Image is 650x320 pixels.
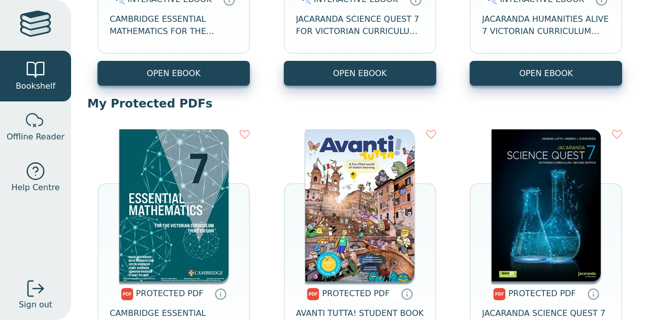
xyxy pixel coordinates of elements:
[322,289,389,298] span: PROTECTED PDF
[97,61,250,86] button: OPEN EBOOK
[136,289,204,298] span: PROTECTED PDF
[493,288,506,300] img: pdf.svg
[587,288,599,300] a: Protected PDFs cannot be printed, copied or shared. They can be accessed online through Education...
[11,182,59,194] span: Help Centre
[482,13,610,38] span: JACARANDA HUMANITIES ALIVE 7 VICTORIAN CURRICULUM LEARNON EBOOK 2E
[214,288,226,300] a: Protected PDFs cannot be printed, copied or shared. They can be accessed online through Education...
[305,129,414,281] img: 564610dd-0b25-4fb6-9e11-a5845c3ab958.jpg
[16,80,55,92] span: Bookshelf
[119,129,229,281] img: 38f61441-8c7b-47c1-b281-f2cfadf3619f.jpg
[296,13,424,38] span: JACARANDA SCIENCE QUEST 7 FOR VICTORIAN CURRICULUM LEARNON 2E EBOOK
[121,288,134,300] img: pdf.svg
[7,131,64,143] span: Offline Reader
[307,288,319,300] img: pdf.svg
[401,288,413,300] a: Protected PDFs cannot be printed, copied or shared. They can be accessed online through Education...
[470,61,622,86] button: OPEN EBOOK
[110,13,238,38] span: CAMBRIDGE ESSENTIAL MATHEMATICS FOR THE VICTORIAN CURRICULUM YEAR 7 EBOOK 3E
[508,289,576,298] span: PROTECTED PDF
[19,299,52,311] span: Sign out
[492,129,601,281] img: 80e2409e-1a35-4241-aab0-f2179ba3c3a7.jpg
[284,61,436,86] button: OPEN EBOOK
[87,96,634,111] p: My Protected PDFs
